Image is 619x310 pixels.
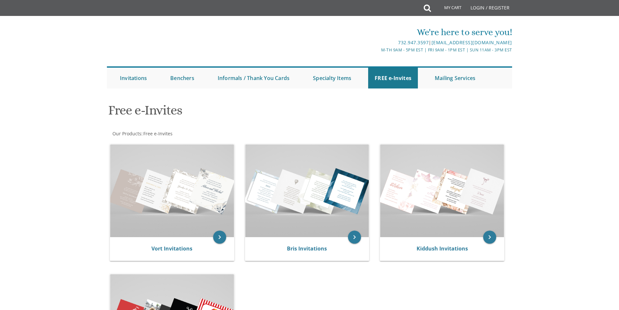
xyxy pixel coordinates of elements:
div: : [107,130,310,137]
a: Free e-Invites [143,130,173,137]
img: Vort Invitations [110,144,234,237]
a: Bris Invitations [287,245,327,252]
a: Benchers [164,68,201,88]
div: We're here to serve you! [242,26,512,39]
a: Mailing Services [428,68,482,88]
a: keyboard_arrow_right [483,231,496,244]
img: Kiddush Invitations [380,144,504,237]
a: keyboard_arrow_right [348,231,361,244]
a: Invitations [113,68,153,88]
a: Vort Invitations [151,245,192,252]
a: [EMAIL_ADDRESS][DOMAIN_NAME] [432,39,512,46]
div: | [242,39,512,47]
a: Specialty Items [306,68,358,88]
a: FREE e-Invites [368,68,418,88]
a: My Cart [430,1,466,17]
a: Kiddush Invitations [417,245,468,252]
a: 732.947.3597 [398,39,429,46]
img: Bris Invitations [245,144,369,237]
a: Our Products [112,130,141,137]
div: M-Th 9am - 5pm EST | Fri 9am - 1pm EST | Sun 11am - 3pm EST [242,47,512,53]
h1: Free e-Invites [108,103,373,122]
a: Informals / Thank You Cards [211,68,296,88]
a: keyboard_arrow_right [213,231,226,244]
